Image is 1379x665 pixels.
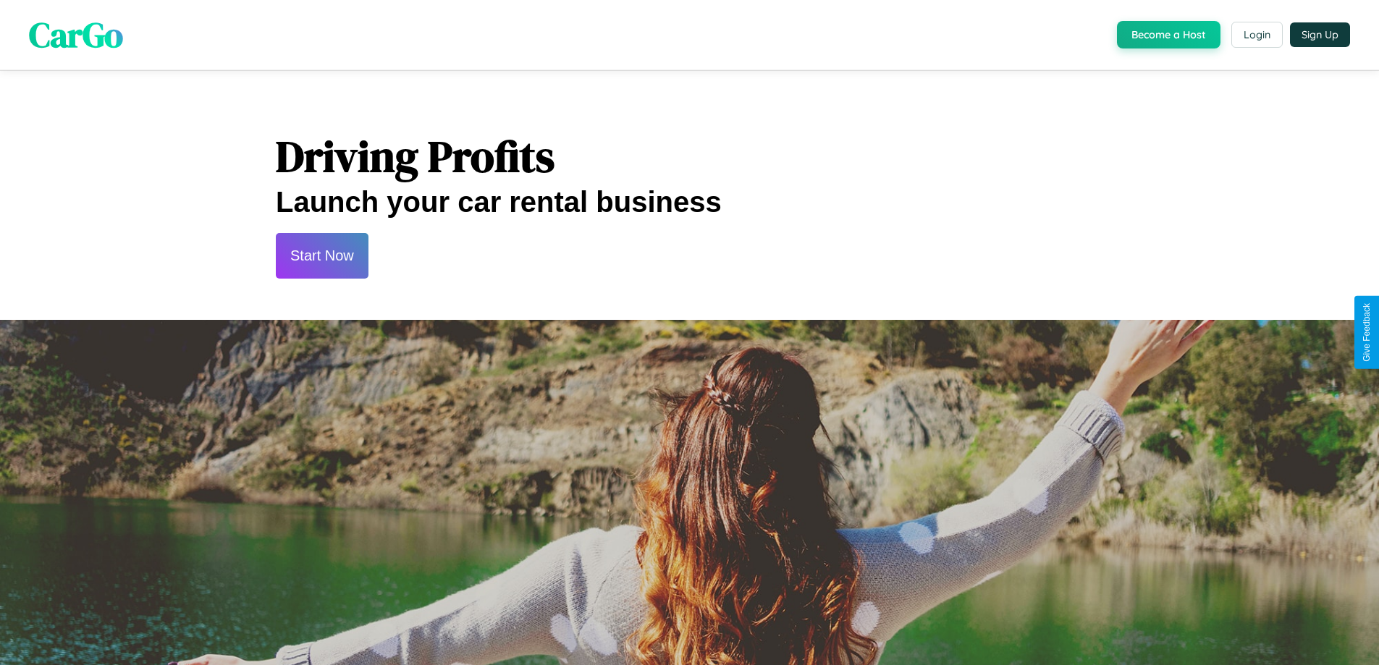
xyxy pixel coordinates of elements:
button: Become a Host [1117,21,1220,48]
span: CarGo [29,11,123,59]
button: Sign Up [1290,22,1350,47]
button: Login [1231,22,1283,48]
h2: Launch your car rental business [276,186,1103,219]
button: Start Now [276,233,368,279]
h1: Driving Profits [276,127,1103,186]
div: Give Feedback [1362,303,1372,362]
